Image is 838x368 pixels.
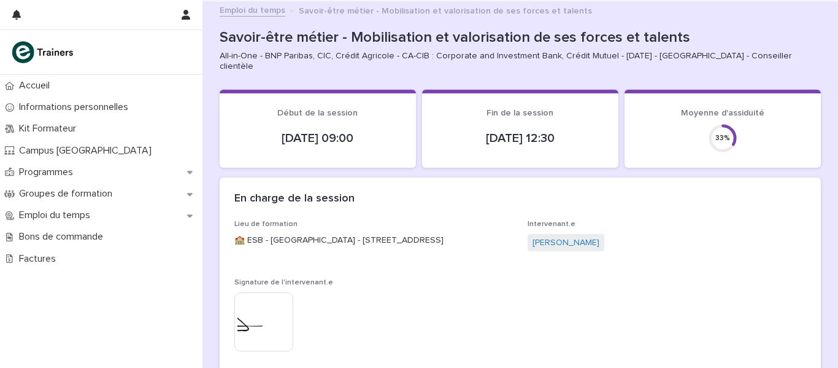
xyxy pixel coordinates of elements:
[14,209,100,221] p: Emploi du temps
[14,166,83,178] p: Programmes
[220,2,285,17] a: Emploi du temps
[299,3,592,17] p: Savoir-être métier - Mobilisation et valorisation de ses forces et talents
[234,279,333,286] span: Signature de l'intervenant.e
[486,109,553,117] span: Fin de la session
[220,51,811,72] p: All-in-One - BNP Paribas, CIC, Crédit Agricole - CA-CIB : Corporate and Investment Bank, Crédit M...
[220,29,816,47] p: Savoir-être métier - Mobilisation et valorisation de ses forces et talents
[10,40,77,65] img: K0CqGN7SDeD6s4JG8KQk
[14,253,66,265] p: Factures
[234,131,401,146] p: [DATE] 09:00
[234,234,513,247] p: 🏫 ESB - [GEOGRAPHIC_DATA] - [STREET_ADDRESS]
[708,134,737,143] div: 33 %
[681,109,764,117] span: Moyenne d'assiduité
[14,188,122,200] p: Groupes de formation
[14,123,86,135] p: Kit Formateur
[234,192,355,206] h2: En charge de la session
[14,101,138,113] p: Informations personnelles
[14,231,113,243] p: Bons de commande
[437,131,604,146] p: [DATE] 12:30
[14,80,60,92] p: Accueil
[532,237,599,249] a: [PERSON_NAME]
[528,221,575,228] span: Intervenant.e
[14,145,161,157] p: Campus [GEOGRAPHIC_DATA]
[277,109,358,117] span: Début de la session
[234,221,298,228] span: Lieu de formation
